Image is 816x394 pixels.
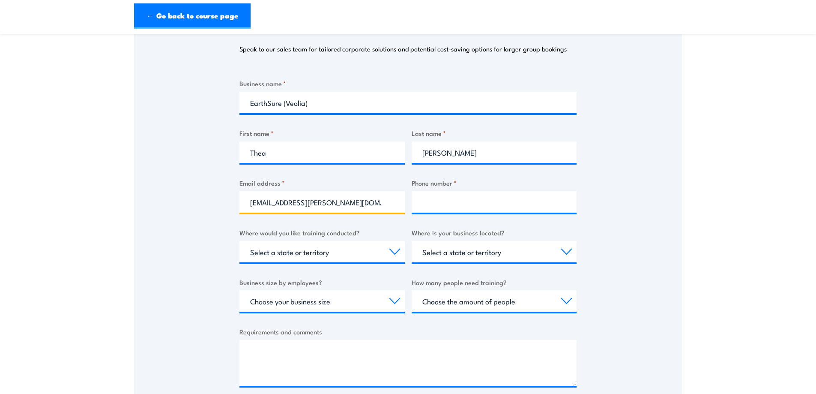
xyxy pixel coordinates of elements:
label: Where would you like training conducted? [239,228,405,238]
label: Last name [412,128,577,138]
label: First name [239,128,405,138]
label: Requirements and comments [239,327,577,337]
a: ← Go back to course page [134,3,251,29]
label: Email address [239,178,405,188]
label: Business name [239,78,577,88]
label: How many people need training? [412,277,577,287]
p: Speak to our sales team for tailored corporate solutions and potential cost-saving options for la... [239,45,567,53]
label: Phone number [412,178,577,188]
label: Where is your business located? [412,228,577,238]
label: Business size by employees? [239,277,405,287]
